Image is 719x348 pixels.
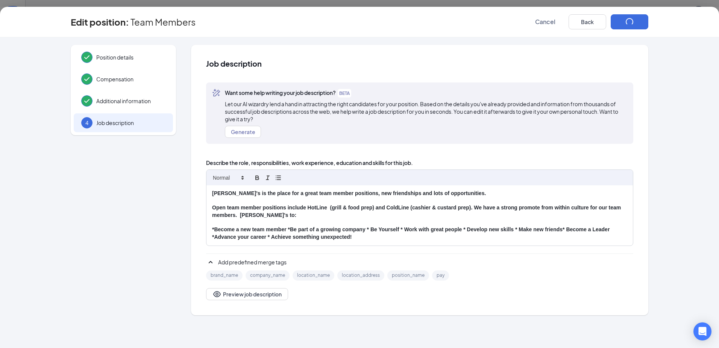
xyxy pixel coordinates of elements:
[130,18,196,26] span: Team Members
[96,119,165,127] span: Job description
[96,53,165,61] span: Position details
[82,75,91,84] svg: Checkmark
[212,226,611,240] strong: *Become a new team member *Be part of a growing company * Be Yourself * Work with great people * ...
[387,270,429,281] div: position_name
[96,97,165,105] span: Additional information
[693,322,711,340] div: Open Intercom Messenger
[246,270,290,281] div: company_name
[96,75,165,83] span: Compensation
[206,270,243,281] div: brand_name
[206,258,215,267] svg: SmallChevronUp
[212,205,622,218] strong: Open team member positions include HotLine (grill & food prep) and ColdLine (cashier & custard pr...
[206,159,633,166] span: Describe the role, responsibilities, work experience, education and skills for this job.
[526,14,564,29] button: Cancel
[71,15,129,28] h3: Edit position :
[225,126,261,138] button: Generate
[82,53,91,62] svg: Checkmark
[218,258,287,266] span: Add predefined merge tags
[337,270,384,281] div: location_address
[535,18,555,26] span: Cancel
[206,288,288,300] button: EyePreview job description
[569,14,606,29] button: Back
[82,96,91,105] svg: Checkmark
[212,190,486,196] strong: [PERSON_NAME]'s is the place for a great team member positions, new friendships and lots of oppor...
[293,270,334,281] div: location_name
[225,89,351,97] span: Want some help writing your job description?
[212,290,221,299] svg: Eye
[432,270,449,281] div: pay
[85,119,88,127] span: 4
[338,89,351,98] span: BETA
[225,100,627,123] span: Let our AI wizardry lend a hand in attracting the right candidates for your position. Based on th...
[206,60,633,67] span: Job description
[212,89,221,98] svg: MagicPencil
